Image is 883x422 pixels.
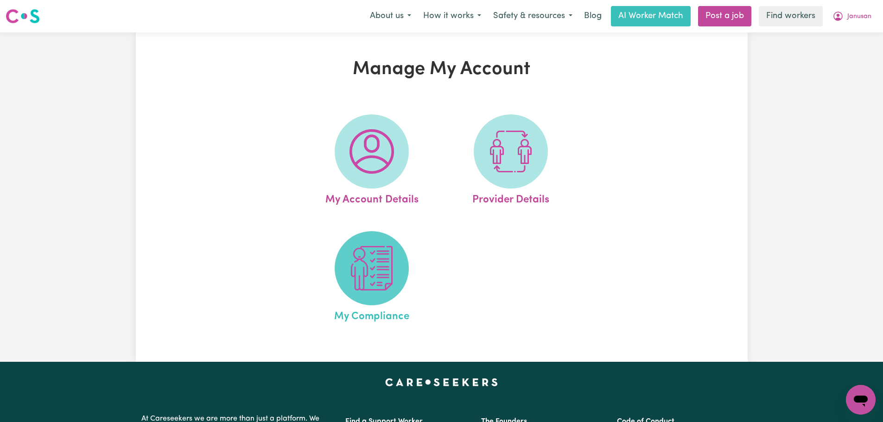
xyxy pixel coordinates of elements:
button: About us [364,6,417,26]
a: Post a job [698,6,751,26]
a: Careseekers home page [385,378,498,386]
span: Janusan [847,12,871,22]
a: Careseekers logo [6,6,40,27]
span: My Account Details [325,189,419,208]
iframe: Button to launch messaging window [846,385,876,415]
a: AI Worker Match [611,6,691,26]
a: Find workers [759,6,823,26]
h1: Manage My Account [243,58,640,81]
button: Safety & resources [487,6,578,26]
a: My Account Details [305,114,438,208]
a: My Compliance [305,231,438,325]
span: My Compliance [334,305,409,325]
button: My Account [826,6,877,26]
img: Careseekers logo [6,8,40,25]
a: Blog [578,6,607,26]
a: Provider Details [444,114,578,208]
button: How it works [417,6,487,26]
span: Provider Details [472,189,549,208]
